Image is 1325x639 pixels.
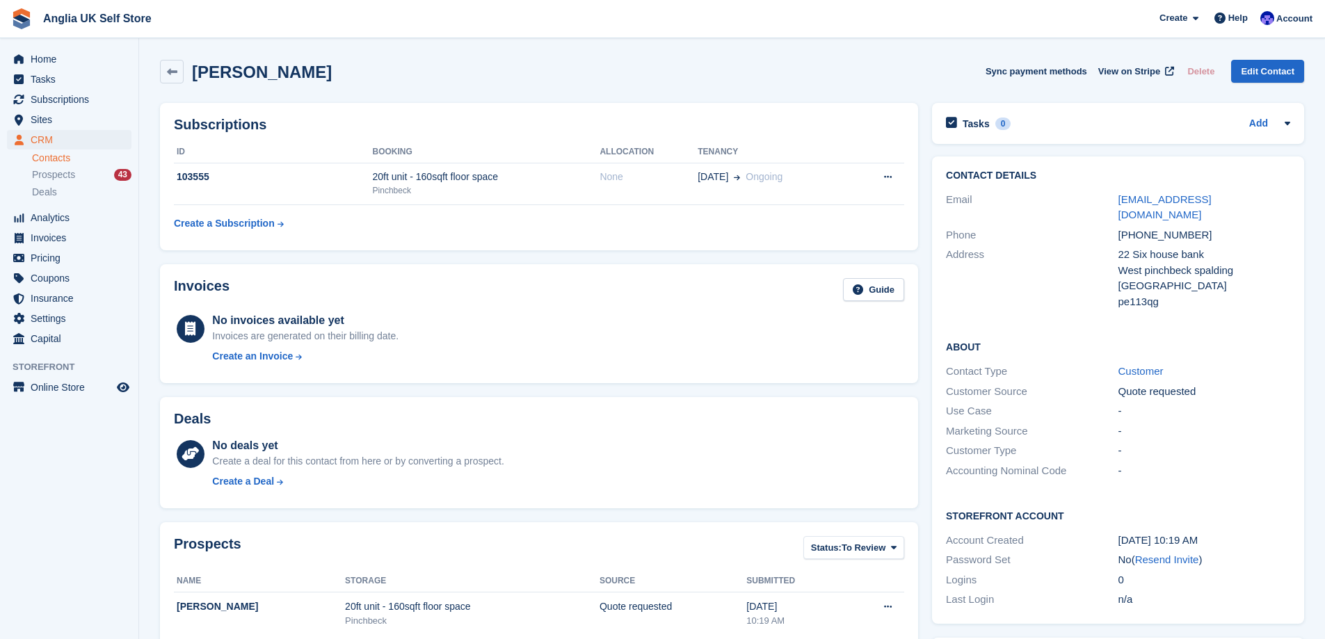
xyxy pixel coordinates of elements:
[946,247,1118,309] div: Address
[373,184,600,197] div: Pinchbeck
[32,186,57,199] span: Deals
[174,570,345,592] th: Name
[600,170,698,184] div: None
[7,110,131,129] a: menu
[1093,60,1177,83] a: View on Stripe
[986,60,1087,83] button: Sync payment methods
[32,152,131,165] a: Contacts
[946,533,1118,549] div: Account Created
[174,117,904,133] h2: Subscriptions
[1276,12,1312,26] span: Account
[32,168,131,182] a: Prospects 43
[7,228,131,248] a: menu
[174,216,275,231] div: Create a Subscription
[1249,116,1268,132] a: Add
[698,141,851,163] th: Tenancy
[1118,278,1290,294] div: [GEOGRAPHIC_DATA]
[1118,365,1164,377] a: Customer
[31,90,114,109] span: Subscriptions
[31,309,114,328] span: Settings
[746,570,845,592] th: Submitted
[345,614,600,628] div: Pinchbeck
[946,384,1118,400] div: Customer Source
[1118,463,1290,479] div: -
[1118,533,1290,549] div: [DATE] 10:19 AM
[31,228,114,248] span: Invoices
[174,536,241,562] h2: Prospects
[600,141,698,163] th: Allocation
[946,552,1118,568] div: Password Set
[600,570,746,592] th: Source
[963,118,990,130] h2: Tasks
[212,474,504,489] a: Create a Deal
[1118,552,1290,568] div: No
[31,110,114,129] span: Sites
[7,208,131,227] a: menu
[698,170,728,184] span: [DATE]
[1118,443,1290,459] div: -
[946,403,1118,419] div: Use Case
[212,329,399,343] div: Invoices are generated on their billing date.
[212,474,274,489] div: Create a Deal
[373,141,600,163] th: Booking
[38,7,157,30] a: Anglia UK Self Store
[7,289,131,308] a: menu
[946,170,1290,181] h2: Contact Details
[174,211,284,236] a: Create a Subscription
[174,141,373,163] th: ID
[32,185,131,200] a: Deals
[174,170,373,184] div: 103555
[1118,193,1212,221] a: [EMAIL_ADDRESS][DOMAIN_NAME]
[192,63,332,81] h2: [PERSON_NAME]
[1260,11,1274,25] img: Lewis Scotney
[1228,11,1248,25] span: Help
[1118,592,1290,608] div: n/a
[1231,60,1304,83] a: Edit Contact
[212,437,504,454] div: No deals yet
[600,599,746,614] div: Quote requested
[1132,553,1203,565] span: ( )
[1118,263,1290,279] div: West pinchbeck spalding
[174,411,211,427] h2: Deals
[345,570,600,592] th: Storage
[946,508,1290,522] h2: Storefront Account
[1098,65,1160,79] span: View on Stripe
[174,278,230,301] h2: Invoices
[7,309,131,328] a: menu
[842,541,885,555] span: To Review
[212,312,399,329] div: No invoices available yet
[177,599,345,614] div: [PERSON_NAME]
[946,592,1118,608] div: Last Login
[1118,294,1290,310] div: pe113qg
[1118,423,1290,439] div: -
[7,248,131,268] a: menu
[946,192,1118,223] div: Email
[7,130,131,149] a: menu
[1159,11,1187,25] span: Create
[946,443,1118,459] div: Customer Type
[746,614,845,628] div: 10:19 AM
[946,572,1118,588] div: Logins
[31,70,114,89] span: Tasks
[11,8,32,29] img: stora-icon-8386f47178a22dfd0bd8f6a31ec36ba5ce8667c1dd55bd0f319d3a0aa187defe.svg
[31,289,114,308] span: Insurance
[843,278,904,301] a: Guide
[746,171,782,182] span: Ongoing
[1118,572,1290,588] div: 0
[1118,227,1290,243] div: [PHONE_NUMBER]
[345,599,600,614] div: 20ft unit - 160sqft floor space
[212,349,399,364] a: Create an Invoice
[31,329,114,348] span: Capital
[114,169,131,181] div: 43
[31,248,114,268] span: Pricing
[32,168,75,181] span: Prospects
[811,541,842,555] span: Status:
[1118,384,1290,400] div: Quote requested
[1118,247,1290,263] div: 22 Six house bank
[803,536,904,559] button: Status: To Review
[1182,60,1220,83] button: Delete
[212,349,293,364] div: Create an Invoice
[946,227,1118,243] div: Phone
[946,339,1290,353] h2: About
[746,599,845,614] div: [DATE]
